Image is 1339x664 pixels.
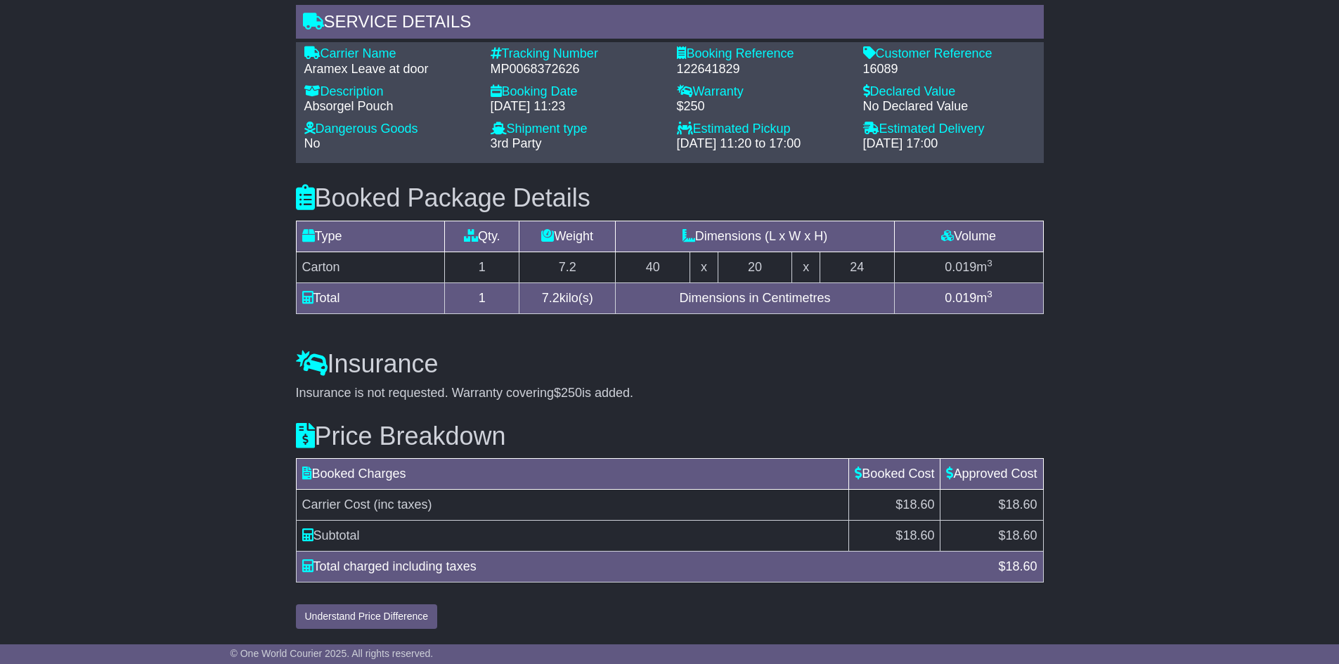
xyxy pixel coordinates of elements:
div: Aramex Leave at door [304,62,477,77]
div: Dangerous Goods [304,122,477,137]
div: [DATE] 11:20 to 17:00 [677,136,849,152]
div: Total charged including taxes [295,557,992,576]
td: $ [940,521,1043,552]
h3: Insurance [296,350,1044,378]
td: m [894,282,1043,313]
td: Total [296,282,445,313]
td: Booked Charges [296,459,849,490]
td: Dimensions (L x W x H) [616,221,894,252]
div: Tracking Number [491,46,663,62]
div: [DATE] 17:00 [863,136,1035,152]
span: © One World Courier 2025. All rights reserved. [231,648,434,659]
td: Dimensions in Centimetres [616,282,894,313]
div: Estimated Pickup [677,122,849,137]
h3: Price Breakdown [296,422,1044,450]
div: Warranty [677,84,849,100]
span: $250 [554,386,582,400]
span: (inc taxes) [374,497,432,512]
div: Shipment type [491,122,663,137]
td: 1 [445,282,519,313]
span: Carrier Cost [302,497,370,512]
span: 7.2 [542,291,559,305]
div: Carrier Name [304,46,477,62]
td: Volume [894,221,1043,252]
div: Booking Reference [677,46,849,62]
td: Approved Cost [940,459,1043,490]
span: 3rd Party [491,136,542,150]
span: 0.019 [945,291,976,305]
sup: 3 [987,258,992,268]
td: 40 [616,252,690,282]
td: Carton [296,252,445,282]
div: Insurance is not requested. Warranty covering is added. [296,386,1044,401]
div: Service Details [296,5,1044,43]
sup: 3 [987,289,992,299]
td: x [690,252,718,282]
div: 16089 [863,62,1035,77]
div: Absorgel Pouch [304,99,477,115]
h3: Booked Package Details [296,184,1044,212]
td: kilo(s) [519,282,616,313]
span: 18.60 [1005,528,1037,542]
td: x [792,252,820,282]
div: Estimated Delivery [863,122,1035,137]
td: Qty. [445,221,519,252]
div: Customer Reference [863,46,1035,62]
td: 20 [718,252,792,282]
div: Description [304,84,477,100]
div: $250 [677,99,849,115]
span: $18.60 [895,497,934,512]
div: MP0068372626 [491,62,663,77]
div: 122641829 [677,62,849,77]
td: 7.2 [519,252,616,282]
td: 1 [445,252,519,282]
div: Booking Date [491,84,663,100]
td: Weight [519,221,616,252]
div: [DATE] 11:23 [491,99,663,115]
span: 0.019 [945,260,976,274]
td: Booked Cost [849,459,940,490]
td: 24 [820,252,894,282]
td: Subtotal [296,521,849,552]
span: 18.60 [903,528,934,542]
span: No [304,136,321,150]
span: 18.60 [1005,559,1037,573]
span: $18.60 [998,497,1037,512]
td: $ [849,521,940,552]
div: Declared Value [863,84,1035,100]
div: No Declared Value [863,99,1035,115]
button: Understand Price Difference [296,604,438,629]
div: $ [991,557,1044,576]
td: m [894,252,1043,282]
td: Type [296,221,445,252]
